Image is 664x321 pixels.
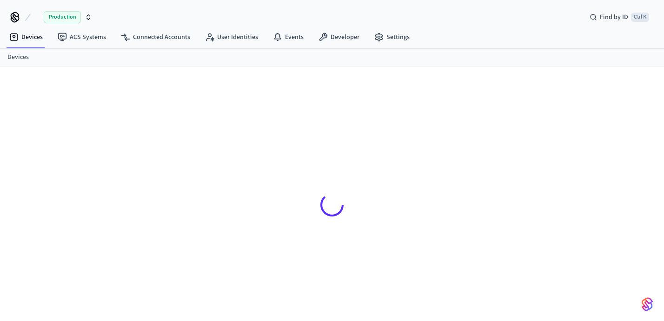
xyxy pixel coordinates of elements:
[50,29,113,46] a: ACS Systems
[600,13,628,22] span: Find by ID
[367,29,417,46] a: Settings
[198,29,266,46] a: User Identities
[631,13,649,22] span: Ctrl K
[311,29,367,46] a: Developer
[2,29,50,46] a: Devices
[266,29,311,46] a: Events
[7,52,29,62] a: Devices
[44,11,81,23] span: Production
[642,297,653,312] img: SeamLogoGradient.69752ec5.svg
[582,9,657,26] div: Find by IDCtrl K
[113,29,198,46] a: Connected Accounts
